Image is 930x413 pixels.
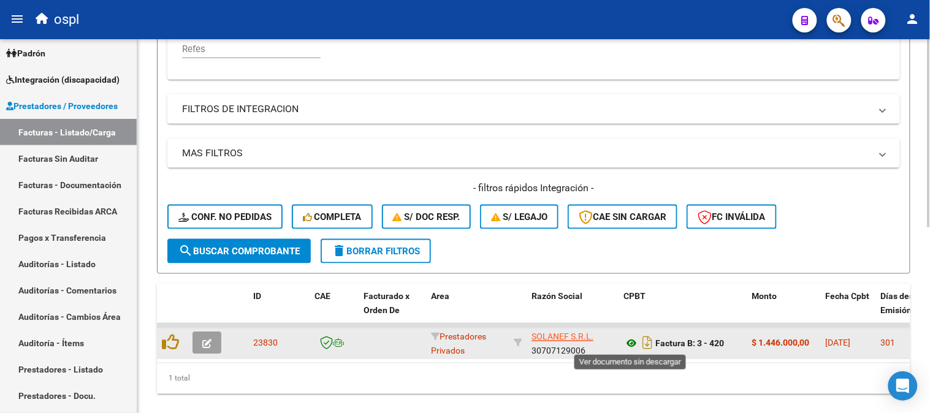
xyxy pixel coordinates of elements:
[881,292,924,316] span: Días desde Emisión
[248,284,310,338] datatable-header-cell: ID
[431,332,486,356] span: Prestadores Privados
[532,330,614,356] div: 30707129006
[393,211,460,222] span: S/ Doc Resp.
[167,138,900,168] mat-expansion-panel-header: MAS FILTROS
[167,94,900,124] mat-expansion-panel-header: FILTROS DE INTEGRACION
[6,73,120,86] span: Integración (discapacidad)
[303,211,362,222] span: Completa
[905,12,920,26] mat-icon: person
[579,211,666,222] span: CAE SIN CARGAR
[527,284,619,338] datatable-header-cell: Razón Social
[532,292,582,301] span: Razón Social
[253,292,261,301] span: ID
[157,363,910,394] div: 1 total
[623,292,646,301] span: CPBT
[167,181,900,195] h4: - filtros rápidos Integración -
[491,211,547,222] span: S/ legajo
[480,205,558,229] button: S/ legajo
[639,333,655,353] i: Descargar documento
[426,284,509,338] datatable-header-cell: Area
[698,211,766,222] span: FC Inválida
[826,292,870,301] span: Fecha Cpbt
[167,239,311,263] button: Buscar Comprobante
[431,292,449,301] span: Area
[310,284,359,338] datatable-header-cell: CAE
[826,338,851,348] span: [DATE]
[568,205,677,229] button: CAE SIN CARGAR
[752,292,777,301] span: Monto
[687,205,777,229] button: FC Inválida
[167,205,283,229] button: Conf. no pedidas
[888,371,918,401] div: Open Intercom Messenger
[54,6,79,33] span: ospl
[178,243,193,258] mat-icon: search
[178,246,300,257] span: Buscar Comprobante
[364,292,410,316] span: Facturado x Orden De
[314,292,330,301] span: CAE
[6,99,118,113] span: Prestadores / Proveedores
[881,338,896,348] span: 301
[321,239,431,263] button: Borrar Filtros
[332,246,420,257] span: Borrar Filtros
[821,284,876,338] datatable-header-cell: Fecha Cpbt
[332,243,346,258] mat-icon: delete
[182,146,871,160] mat-panel-title: MAS FILTROS
[6,47,45,60] span: Padrón
[292,205,373,229] button: Completa
[382,205,471,229] button: S/ Doc Resp.
[253,338,278,348] span: 23830
[747,284,821,338] datatable-header-cell: Monto
[182,102,871,116] mat-panel-title: FILTROS DE INTEGRACION
[655,339,724,349] strong: Factura B: 3 - 420
[359,284,426,338] datatable-header-cell: Facturado x Orden De
[10,12,25,26] mat-icon: menu
[752,338,810,348] strong: $ 1.446.000,00
[532,332,593,342] span: SOLANEF S.R.L.
[619,284,747,338] datatable-header-cell: CPBT
[178,211,272,222] span: Conf. no pedidas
